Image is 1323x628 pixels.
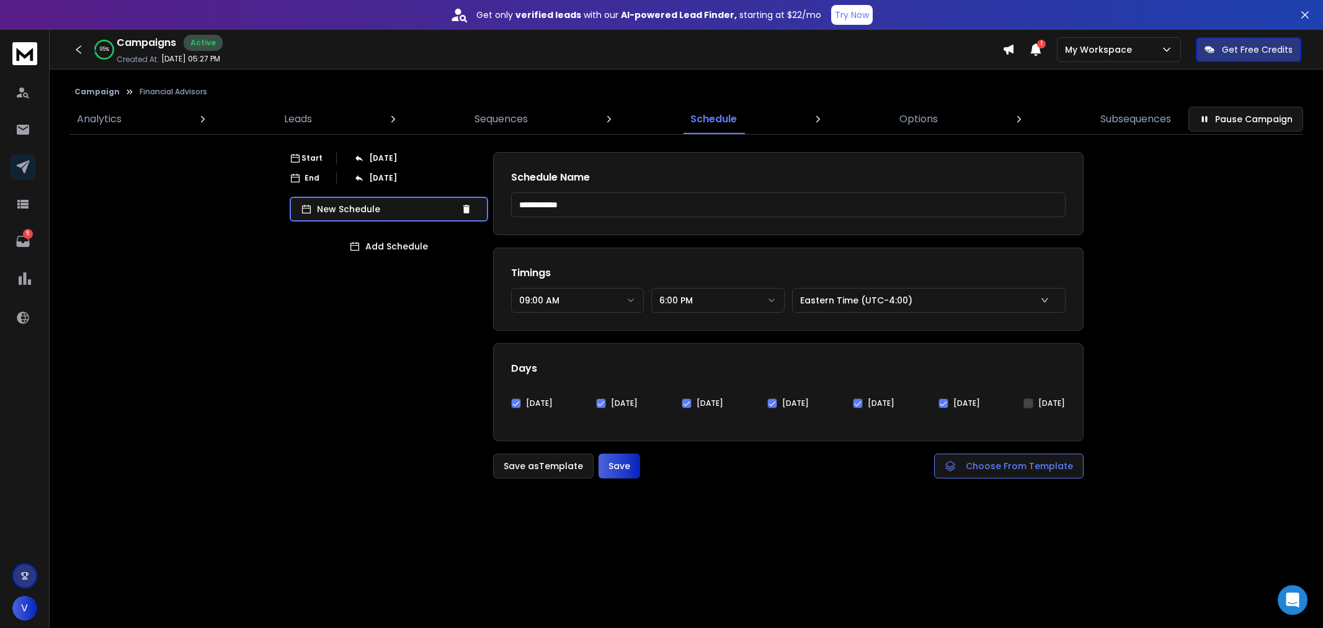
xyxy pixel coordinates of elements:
button: Choose From Template [934,454,1084,478]
span: Choose From Template [966,460,1073,472]
p: Sequences [474,112,528,127]
p: Get only with our starting at $22/mo [476,9,821,21]
label: [DATE] [1038,398,1065,408]
p: New Schedule [317,203,456,215]
button: 09:00 AM [511,288,644,313]
a: Options [892,104,945,134]
button: Save asTemplate [493,454,594,478]
label: [DATE] [611,398,638,408]
p: Try Now [835,9,869,21]
p: 5 [23,229,33,239]
p: Start [301,153,323,163]
a: Analytics [69,104,129,134]
span: 1 [1037,40,1046,48]
h1: Schedule Name [511,170,1066,185]
label: [DATE] [697,398,723,408]
button: Pause Campaign [1188,107,1303,132]
strong: AI-powered Lead Finder, [621,9,737,21]
button: Campaign [74,87,120,97]
label: [DATE] [782,398,809,408]
p: Created At: [117,55,159,65]
p: Get Free Credits [1222,43,1293,56]
button: Save [599,454,640,478]
button: V [12,596,37,621]
a: Subsequences [1093,104,1178,134]
div: Active [184,35,223,51]
img: logo [12,42,37,65]
p: My Workspace [1065,43,1137,56]
a: Schedule [683,104,744,134]
a: Sequences [467,104,535,134]
button: Add Schedule [290,234,488,259]
p: Options [899,112,938,127]
button: 6:00 PM [651,288,785,313]
a: 5 [11,229,35,254]
p: Schedule [690,112,737,127]
h1: Timings [511,266,1066,280]
button: Get Free Credits [1196,37,1301,62]
p: [DATE] [369,153,397,163]
p: Eastern Time (UTC-4:00) [800,294,917,307]
p: [DATE] 05:27 PM [161,54,220,64]
p: End [305,173,319,183]
label: [DATE] [953,398,980,408]
p: [DATE] [369,173,397,183]
p: Financial Advisors [140,87,207,97]
label: [DATE] [868,398,894,408]
p: Analytics [77,112,122,127]
p: Subsequences [1100,112,1171,127]
h1: Campaigns [117,35,176,50]
div: Open Intercom Messenger [1278,585,1307,615]
button: Try Now [831,5,873,25]
p: 95 % [100,46,109,53]
p: Leads [284,112,312,127]
strong: verified leads [515,9,581,21]
h1: Days [511,361,1066,376]
label: [DATE] [526,398,553,408]
a: Leads [277,104,319,134]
